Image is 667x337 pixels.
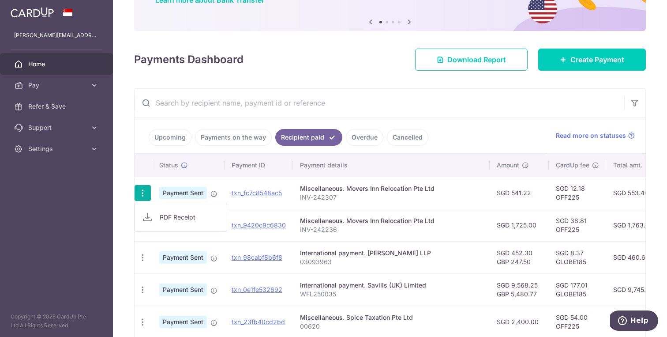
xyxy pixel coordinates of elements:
span: Home [28,60,86,68]
a: Overdue [346,129,383,146]
span: Settings [28,144,86,153]
div: Miscellaneous. Movers Inn Relocation Pte Ltd [300,216,483,225]
p: 00620 [300,322,483,331]
th: Payment details [293,154,490,177]
p: INV-242236 [300,225,483,234]
td: SGD 553.40 [606,177,665,209]
span: CardUp fee [556,161,589,170]
p: INV-242307 [300,193,483,202]
span: Payment Sent [159,187,207,199]
span: Support [28,123,86,132]
p: WFL250035 [300,290,483,299]
div: Miscellaneous. Movers Inn Relocation Pte Ltd [300,184,483,193]
input: Search by recipient name, payment id or reference [135,89,624,117]
a: txn_0e1fe532692 [232,286,282,293]
a: Payments on the way [195,129,272,146]
td: SGD 1,763.81 [606,209,665,241]
a: Cancelled [387,129,428,146]
a: Recipient paid [275,129,342,146]
span: Payment Sent [159,316,207,328]
span: Payment Sent [159,251,207,264]
td: SGD 1,725.00 [490,209,549,241]
td: SGD 38.81 OFF225 [549,209,606,241]
td: SGD 541.22 [490,177,549,209]
img: CardUp [11,7,54,18]
td: SGD 12.18 OFF225 [549,177,606,209]
span: Create Payment [570,54,624,65]
span: Pay [28,81,86,90]
a: Upcoming [149,129,191,146]
span: Amount [497,161,519,170]
div: International payment. Savills (UK) Limited [300,281,483,290]
a: txn_23fb40cd2bd [232,318,285,326]
span: Payment Sent [159,284,207,296]
td: SGD 177.01 GLOBE185 [549,273,606,306]
span: Download Report [447,54,506,65]
a: txn_fc7c8548ac5 [232,189,282,197]
a: txn_9420c8c6830 [232,221,286,229]
a: Read more on statuses [556,131,635,140]
td: SGD 452.30 GBP 247.50 [490,241,549,273]
iframe: Opens a widget where you can find more information [610,310,658,333]
td: SGD 8.37 GLOBE185 [549,241,606,273]
span: Refer & Save [28,102,86,111]
td: SGD 9,568.25 GBP 5,480.77 [490,273,549,306]
td: SGD 9,745.26 [606,273,665,306]
td: SGD 460.67 [606,241,665,273]
h4: Payments Dashboard [134,52,244,68]
a: txn_98cabf8b6f8 [232,254,282,261]
span: Read more on statuses [556,131,626,140]
a: Create Payment [538,49,646,71]
div: International payment. [PERSON_NAME] LLP [300,249,483,257]
span: Total amt. [613,161,642,170]
a: Download Report [415,49,528,71]
p: [PERSON_NAME][EMAIL_ADDRESS][DOMAIN_NAME] [14,31,99,40]
th: Payment ID [225,154,293,177]
div: Miscellaneous. Spice Taxation Pte Ltd [300,313,483,322]
span: Status [159,161,178,170]
p: 03093963 [300,257,483,266]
